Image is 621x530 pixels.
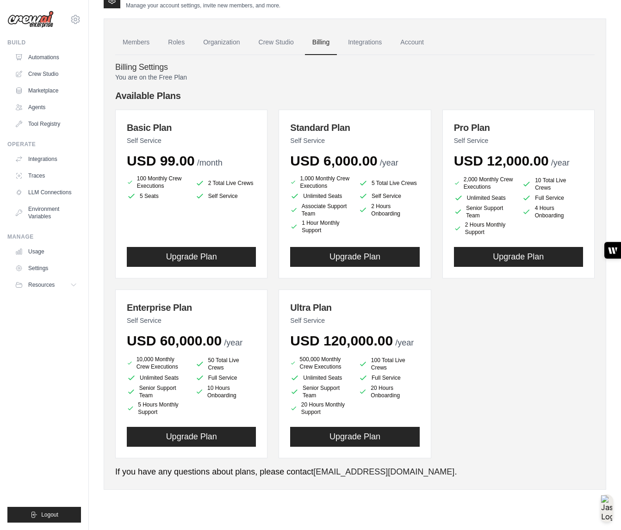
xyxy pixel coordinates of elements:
span: /month [197,158,223,167]
span: /year [380,158,398,167]
a: Agents [11,100,81,115]
button: Upgrade Plan [290,247,419,267]
p: Self Service [127,316,256,325]
li: 5 Hours Monthly Support [127,401,188,416]
a: LLM Connections [11,185,81,200]
a: Roles [161,30,192,55]
li: 10 Total Live Crews [522,177,583,191]
li: Full Service [522,193,583,203]
a: Members [115,30,157,55]
a: Integrations [341,30,389,55]
button: Resources [11,277,81,292]
span: /year [224,338,242,347]
a: Environment Variables [11,202,81,224]
a: Settings [11,261,81,276]
li: 10,000 Monthly Crew Executions [127,355,188,371]
p: If you have any questions about plans, please contact . [115,466,595,478]
h3: Enterprise Plan [127,301,256,314]
span: USD 99.00 [127,153,195,168]
li: Self Service [195,191,256,201]
img: Logo [7,11,54,28]
li: 4 Hours Onboarding [522,204,583,219]
li: 20 Hours Onboarding [359,384,420,399]
a: Crew Studio [251,30,301,55]
li: Full Service [195,373,256,382]
button: Upgrade Plan [454,247,583,267]
a: Marketplace [11,83,81,98]
button: Upgrade Plan [127,247,256,267]
li: 2 Total Live Crews [195,177,256,190]
div: Build [7,39,81,46]
li: Unlimited Seats [127,373,188,382]
button: Upgrade Plan [290,427,419,447]
a: Account [393,30,431,55]
li: Self Service [359,191,420,201]
a: Tool Registry [11,117,81,131]
p: Self Service [454,136,583,145]
li: 1 Hour Monthly Support [290,219,351,234]
a: Integrations [11,152,81,166]
span: USD 60,000.00 [127,333,222,348]
li: Unlimited Seats [290,191,351,201]
h4: Billing Settings [115,62,595,73]
li: 1,000 Monthly Crew Executions [290,175,351,190]
li: Senior Support Team [290,384,351,399]
span: USD 6,000.00 [290,153,377,168]
a: Traces [11,168,81,183]
li: 100 Total Live Crews [359,357,420,371]
a: Crew Studio [11,67,81,81]
span: Resources [28,281,55,289]
li: 2 Hours Monthly Support [454,221,515,236]
span: /year [551,158,570,167]
li: 20 Hours Monthly Support [290,401,351,416]
li: 5 Total Live Crews [359,177,420,190]
li: 5 Seats [127,191,188,201]
span: USD 12,000.00 [454,153,549,168]
li: Senior Support Team [454,204,515,219]
span: USD 120,000.00 [290,333,393,348]
a: Usage [11,244,81,259]
li: Unlimited Seats [454,193,515,203]
p: Self Service [290,316,419,325]
li: Full Service [359,373,420,382]
a: Organization [196,30,247,55]
li: Senior Support Team [127,384,188,399]
iframe: Chat Widget [575,486,621,530]
li: 100 Monthly Crew Executions [127,175,188,190]
p: Self Service [290,136,419,145]
span: /year [395,338,414,347]
h3: Basic Plan [127,121,256,134]
a: [EMAIL_ADDRESS][DOMAIN_NAME] [313,467,454,476]
li: Unlimited Seats [290,373,351,382]
button: Upgrade Plan [127,427,256,447]
h4: Available Plans [115,89,595,102]
li: 2 Hours Onboarding [359,203,420,217]
li: 10 Hours Onboarding [195,384,256,399]
li: 500,000 Monthly Crew Executions [290,355,351,371]
div: Operate [7,141,81,148]
li: 2,000 Monthly Crew Executions [454,175,515,191]
a: Automations [11,50,81,65]
div: Manage [7,233,81,240]
p: Manage your account settings, invite new members, and more. [126,2,280,9]
h3: Standard Plan [290,121,419,134]
li: 50 Total Live Crews [195,357,256,371]
li: Associate Support Team [290,203,351,217]
h3: Ultra Plan [290,301,419,314]
a: Billing [305,30,337,55]
button: Logout [7,507,81,523]
p: Self Service [127,136,256,145]
p: You are on the Free Plan [115,73,595,82]
h3: Pro Plan [454,121,583,134]
span: Logout [41,511,58,518]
